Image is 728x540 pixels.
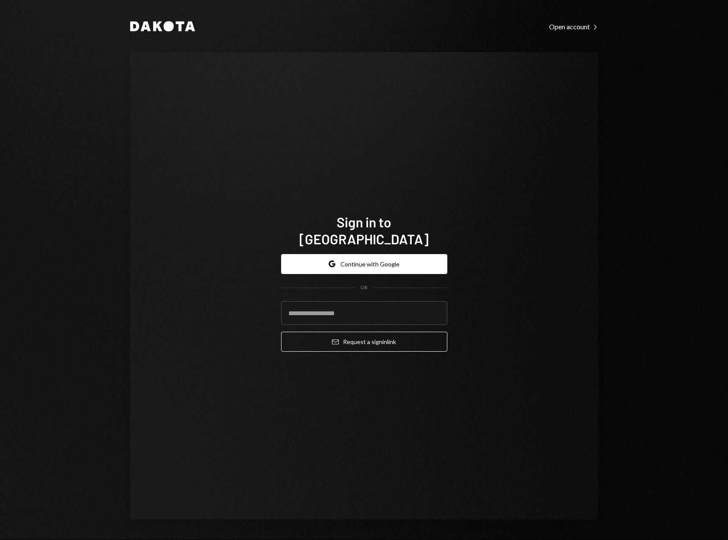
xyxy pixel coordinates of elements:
button: Request a signinlink [281,332,447,352]
div: OR [360,284,368,291]
button: Continue with Google [281,254,447,274]
a: Open account [549,22,598,31]
h1: Sign in to [GEOGRAPHIC_DATA] [281,213,447,247]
